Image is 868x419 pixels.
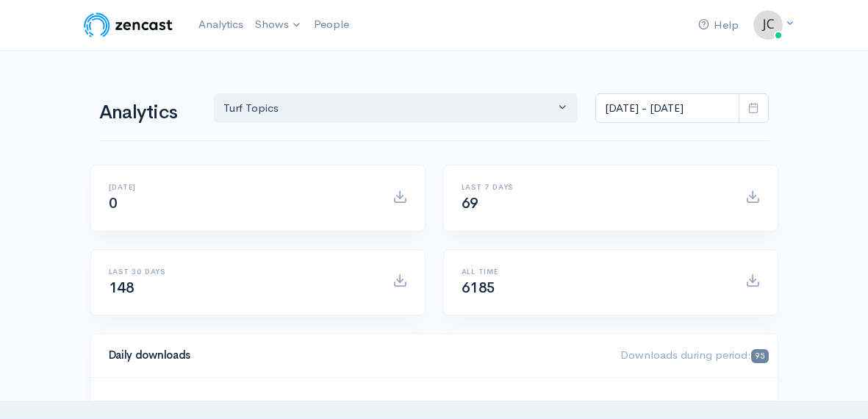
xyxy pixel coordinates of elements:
[109,279,134,297] span: 148
[109,183,375,191] h6: [DATE]
[109,268,375,276] h6: Last 30 days
[462,268,728,276] h6: All time
[751,349,768,363] span: 95
[223,100,556,117] div: Turf Topics
[818,369,853,404] iframe: gist-messenger-bubble-iframe
[193,9,249,40] a: Analytics
[692,10,745,41] a: Help
[214,93,578,123] button: Turf Topics
[620,348,768,362] span: Downloads during period:
[462,279,495,297] span: 6185
[462,194,478,212] span: 69
[99,102,196,123] h1: Analytics
[595,93,739,123] input: analytics date range selector
[308,9,355,40] a: People
[82,10,175,40] img: ZenCast Logo
[249,9,308,41] a: Shows
[109,194,118,212] span: 0
[109,349,603,362] h4: Daily downloads
[462,183,728,191] h6: Last 7 days
[753,10,783,40] img: ...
